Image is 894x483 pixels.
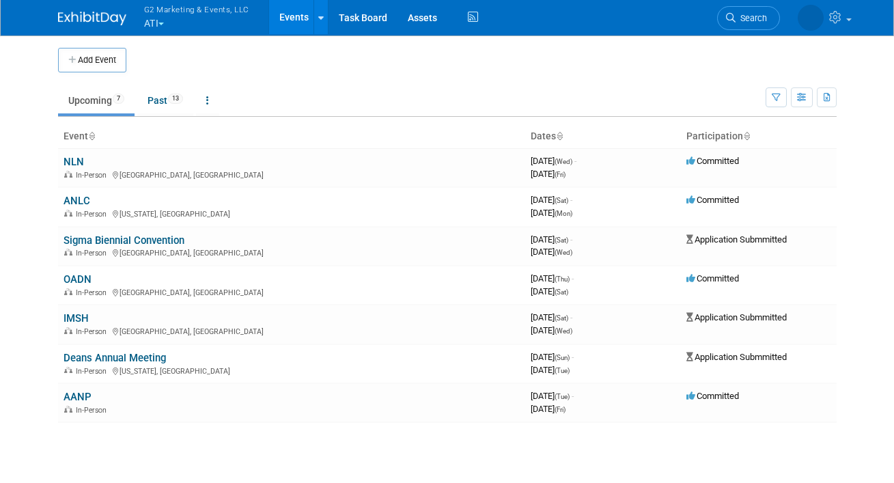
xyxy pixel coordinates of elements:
[686,156,739,166] span: Committed
[76,327,111,336] span: In-Person
[555,314,568,322] span: (Sat)
[144,2,249,16] span: G2 Marketing & Events, LLC
[531,404,565,414] span: [DATE]
[531,325,572,335] span: [DATE]
[64,210,72,217] img: In-Person Event
[113,94,124,104] span: 7
[64,327,72,334] img: In-Person Event
[555,249,572,256] span: (Wed)
[570,234,572,245] span: -
[570,195,572,205] span: -
[555,354,570,361] span: (Sun)
[743,130,750,141] a: Sort by Participation Type
[64,273,92,286] a: OADN
[64,367,72,374] img: In-Person Event
[64,169,520,180] div: [GEOGRAPHIC_DATA], [GEOGRAPHIC_DATA]
[64,208,520,219] div: [US_STATE], [GEOGRAPHIC_DATA]
[531,312,572,322] span: [DATE]
[64,234,184,247] a: Sigma Biennial Convention
[555,367,570,374] span: (Tue)
[686,234,787,245] span: Application Submmitted
[64,195,90,207] a: ANLC
[531,169,565,179] span: [DATE]
[88,130,95,141] a: Sort by Event Name
[525,125,681,148] th: Dates
[686,195,739,205] span: Committed
[64,352,166,364] a: Deans Annual Meeting
[531,286,568,296] span: [DATE]
[58,48,126,72] button: Add Event
[555,197,568,204] span: (Sat)
[58,12,126,25] img: ExhibitDay
[798,5,824,31] img: Nora McQuillan
[531,195,572,205] span: [DATE]
[681,125,837,148] th: Participation
[531,208,572,218] span: [DATE]
[555,406,565,413] span: (Fri)
[64,312,89,325] a: IMSH
[58,87,135,113] a: Upcoming7
[58,125,525,148] th: Event
[64,365,520,376] div: [US_STATE], [GEOGRAPHIC_DATA]
[531,352,574,362] span: [DATE]
[531,234,572,245] span: [DATE]
[555,210,572,217] span: (Mon)
[64,247,520,258] div: [GEOGRAPHIC_DATA], [GEOGRAPHIC_DATA]
[76,406,111,415] span: In-Person
[64,249,72,256] img: In-Person Event
[76,249,111,258] span: In-Person
[64,286,520,297] div: [GEOGRAPHIC_DATA], [GEOGRAPHIC_DATA]
[76,288,111,297] span: In-Person
[555,236,568,244] span: (Sat)
[686,273,739,284] span: Committed
[137,87,193,113] a: Past13
[168,94,183,104] span: 13
[572,391,574,401] span: -
[717,6,780,30] a: Search
[572,352,574,362] span: -
[555,275,570,283] span: (Thu)
[555,171,565,178] span: (Fri)
[531,273,574,284] span: [DATE]
[76,210,111,219] span: In-Person
[64,325,520,336] div: [GEOGRAPHIC_DATA], [GEOGRAPHIC_DATA]
[531,365,570,375] span: [DATE]
[76,367,111,376] span: In-Person
[64,391,92,403] a: AANP
[570,312,572,322] span: -
[555,288,568,296] span: (Sat)
[686,391,739,401] span: Committed
[555,327,572,335] span: (Wed)
[686,312,787,322] span: Application Submmitted
[572,273,574,284] span: -
[531,247,572,257] span: [DATE]
[64,406,72,413] img: In-Person Event
[555,393,570,400] span: (Tue)
[736,13,767,23] span: Search
[531,156,576,166] span: [DATE]
[686,352,787,362] span: Application Submmitted
[574,156,576,166] span: -
[555,158,572,165] span: (Wed)
[64,156,84,168] a: NLN
[64,171,72,178] img: In-Person Event
[64,288,72,295] img: In-Person Event
[76,171,111,180] span: In-Person
[556,130,563,141] a: Sort by Start Date
[531,391,574,401] span: [DATE]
